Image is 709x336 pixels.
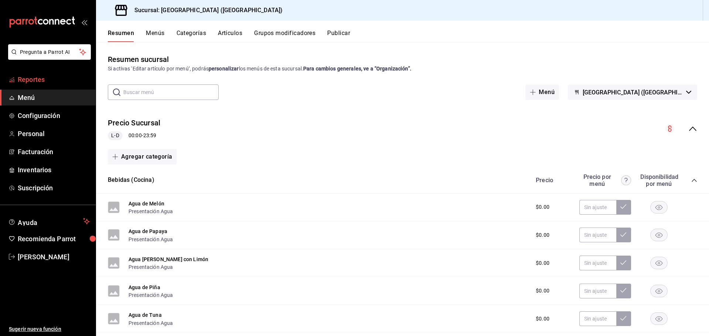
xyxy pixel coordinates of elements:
h3: Sucursal: [GEOGRAPHIC_DATA] ([GEOGRAPHIC_DATA]) [129,6,282,15]
button: Presentación Agua [129,263,173,271]
div: navigation tabs [108,30,709,42]
button: Agua de Papaya [129,228,167,235]
input: Sin ajuste [579,311,616,326]
input: Sin ajuste [579,228,616,242]
button: Menús [146,30,164,42]
span: $0.00 [536,231,549,239]
span: Inventarios [18,165,90,175]
button: Agua [PERSON_NAME] con Limón [129,256,208,263]
span: $0.00 [536,259,549,267]
button: open_drawer_menu [81,19,87,25]
span: [PERSON_NAME] [18,252,90,262]
button: Resumen [108,30,134,42]
input: Sin ajuste [579,284,616,298]
div: 00:00 - 23:59 [108,131,160,140]
button: Publicar [327,30,350,42]
span: $0.00 [536,287,549,295]
span: Suscripción [18,183,90,193]
button: Artículos [218,30,242,42]
button: Menú [525,84,559,100]
button: Agregar categoría [108,149,177,164]
button: Agua de Tuna [129,311,162,319]
button: Agua de Melón [129,200,164,207]
input: Sin ajuste [579,256,616,270]
div: Si activas ‘Editar artículo por menú’, podrás los menús de esta sucursal. [108,65,697,73]
button: Presentación Agua [129,319,173,327]
strong: personalizar [209,66,239,72]
span: Personal [18,129,90,139]
div: Precio [528,177,576,184]
button: Precio Sucursal [108,118,160,128]
span: Pregunta a Parrot AI [20,48,79,56]
div: Disponibilidad por menú [640,173,677,187]
span: $0.00 [536,315,549,323]
button: Categorías [177,30,206,42]
button: Presentación Agua [129,291,173,299]
div: Resumen sucursal [108,54,169,65]
button: collapse-category-row [691,177,697,183]
input: Sin ajuste [579,200,616,215]
span: Configuración [18,111,90,121]
span: Ayuda [18,217,80,226]
span: [GEOGRAPHIC_DATA] ([GEOGRAPHIC_DATA]) [583,89,683,96]
div: collapse-menu-row [96,112,709,146]
span: Recomienda Parrot [18,234,90,244]
button: [GEOGRAPHIC_DATA] ([GEOGRAPHIC_DATA]) [568,84,697,100]
button: Presentación Agua [129,236,173,243]
div: Precio por menú [579,173,631,187]
strong: Para cambios generales, ve a “Organización”. [303,66,411,72]
span: L-D [108,132,122,139]
a: Pregunta a Parrot AI [5,53,91,61]
button: Grupos modificadores [254,30,315,42]
span: Reportes [18,75,90,84]
button: Presentación Agua [129,208,173,215]
span: Sugerir nueva función [9,325,90,333]
input: Buscar menú [123,85,219,100]
button: Pregunta a Parrot AI [8,44,91,60]
button: Bebidas (Cocina) [108,176,154,184]
span: Menú [18,93,90,103]
button: Agua de Piña [129,284,160,291]
span: Facturación [18,147,90,157]
span: $0.00 [536,203,549,211]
